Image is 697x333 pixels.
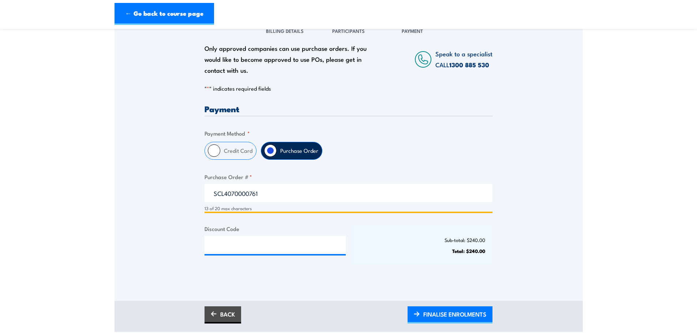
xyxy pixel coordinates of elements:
[205,224,346,233] label: Discount Code
[205,105,492,113] h3: Payment
[205,85,492,92] p: " " indicates required fields
[266,27,304,34] span: Billing Details
[205,173,492,181] label: Purchase Order #
[359,237,486,243] p: Sub-total: $240.00
[115,3,214,25] a: ← Go back to course page
[423,304,486,324] span: FINALISE ENROLMENTS
[332,27,365,34] span: Participants
[402,27,423,34] span: Payment
[220,142,256,159] label: Credit Card
[449,60,489,69] a: 1300 885 530
[205,205,492,212] div: 13 of 20 max characters
[205,43,371,76] div: Only approved companies can use purchase orders. If you would like to become approved to use POs,...
[205,129,250,137] legend: Payment Method
[205,306,241,323] a: BACK
[277,142,322,159] label: Purchase Order
[408,306,492,323] a: FINALISE ENROLMENTS
[452,247,485,254] strong: Total: $240.00
[435,49,492,69] span: Speak to a specialist CALL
